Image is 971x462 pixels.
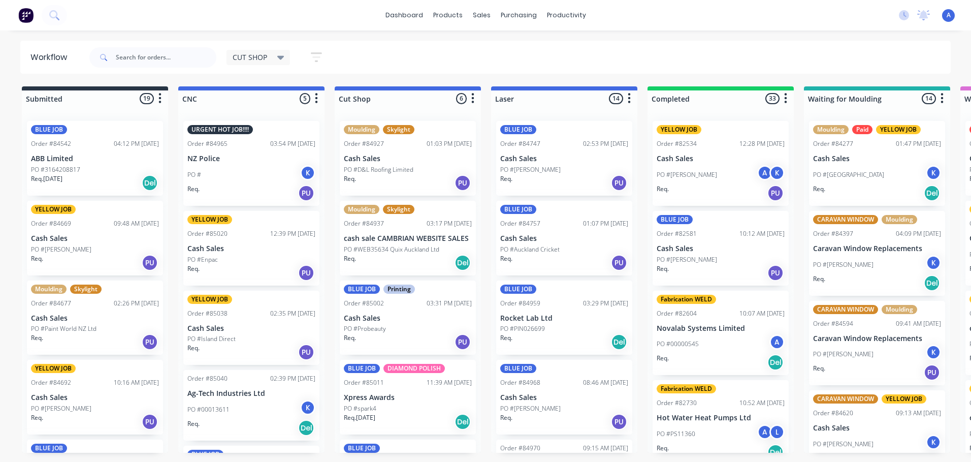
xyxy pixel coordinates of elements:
div: Moulding [31,285,67,294]
div: Del [924,185,940,201]
p: Cash Sales [657,244,785,253]
div: Del [142,175,158,191]
img: Factory [18,8,34,23]
div: Order #84594 [813,319,853,328]
div: Order #84965 [187,139,228,148]
div: YELLOW JOB [876,125,921,134]
div: 02:35 PM [DATE] [270,309,315,318]
p: Req. [657,264,669,273]
div: Fabrication WELD [657,384,716,393]
div: BLUE JOB [500,285,536,294]
div: 01:47 PM [DATE] [896,139,941,148]
div: CARAVAN WINDOW [813,394,878,404]
div: YELLOW JOBOrder #8469210:16 AM [DATE]Cash SalesPO #[PERSON_NAME]Req.PU [27,360,163,435]
div: Order #85002 [344,299,384,308]
div: 04:09 PM [DATE] [896,229,941,238]
div: 10:52 AM [DATE] [739,398,785,408]
div: MouldingPaidYELLOW JOBOrder #8427701:47 PM [DATE]Cash SalesPO #[GEOGRAPHIC_DATA]KReq.Del [809,121,945,206]
p: PO #[PERSON_NAME] [813,350,873,359]
div: Order #84968 [500,378,540,387]
div: 12:28 PM [DATE] [739,139,785,148]
div: Del [767,354,784,371]
div: Order #84937 [344,219,384,228]
div: MouldingSkylightOrder #8467702:26 PM [DATE]Cash SalesPO #Paint World NZ LtdReq.PU [27,281,163,355]
p: Req. [187,184,200,194]
div: BLUE JOB [187,450,223,459]
div: 12:39 PM [DATE] [270,229,315,238]
p: Cash Sales [31,393,159,402]
div: PU [455,334,471,350]
div: Moulding [344,205,379,214]
div: 08:46 AM [DATE] [583,378,628,387]
div: productivity [542,8,591,23]
p: Req. [657,354,669,363]
div: 11:39 AM [DATE] [427,378,472,387]
p: Cash Sales [31,314,159,323]
p: PO #00000545 [657,340,699,349]
div: K [926,435,941,450]
div: Order #82581 [657,229,697,238]
div: A [757,424,772,440]
p: Req. [DATE] [31,174,62,183]
div: A [757,165,772,180]
div: PU [767,185,784,201]
div: Order #84927 [344,139,384,148]
div: BLUE JOB [500,125,536,134]
div: Workflow [30,51,72,64]
div: YELLOW JOBOrder #8253412:28 PM [DATE]Cash SalesPO #[PERSON_NAME]AKReq.PU [653,121,789,206]
p: Novalab Systems Limited [657,324,785,333]
p: PO #[PERSON_NAME] [657,170,717,179]
div: Del [611,334,627,350]
div: PU [298,344,314,360]
div: 03:29 PM [DATE] [583,299,628,308]
div: 10:07 AM [DATE] [739,309,785,318]
div: Del [924,275,940,291]
div: Order #84970 [500,444,540,453]
div: Order #84692 [31,378,71,387]
div: PU [611,175,627,191]
div: URGENT HOT JOB!!!!Order #8496503:54 PM [DATE]NZ PolicePO #KReq.PU [183,121,319,206]
div: Printing [383,285,415,294]
div: YELLOW JOBOrder #8466909:48 AM [DATE]Cash SalesPO #[PERSON_NAME]Req.PU [27,201,163,275]
div: BLUE JOBOrder #8496808:46 AM [DATE]Cash SalesPO #[PERSON_NAME]Req.PU [496,360,632,435]
p: Req. [31,333,43,343]
p: Req. [DATE] [344,413,375,422]
div: YELLOW JOB [187,295,232,304]
p: Req. [31,413,43,422]
div: products [428,8,468,23]
div: Order #84397 [813,229,853,238]
div: BLUE JOBOrder #8474702:53 PM [DATE]Cash SalesPO #[PERSON_NAME]Req.PU [496,121,632,196]
div: K [926,255,941,270]
div: Order #8504002:39 PM [DATE]Ag-Tech Industries LtdPO #00013611KReq.Del [183,370,319,441]
div: K [300,165,315,180]
div: 02:39 PM [DATE] [270,374,315,383]
div: BLUE JOB [344,285,380,294]
div: Order #84747 [500,139,540,148]
div: K [769,165,785,180]
div: DIAMOND POLISH [383,364,445,373]
a: dashboard [380,8,428,23]
p: Cash Sales [813,424,941,433]
div: Del [767,444,784,460]
div: BLUE JOBDIAMOND POLISHOrder #8501111:39 AM [DATE]Xpress AwardsPO #spark4Req.[DATE]Del [340,360,476,435]
p: PO #D&L Roofing Limited [344,165,413,174]
div: PU [924,364,940,381]
p: cash sale CAMBRIAN WEBSITE SALES [344,234,472,243]
p: Req. [500,413,512,422]
div: BLUE JOB [31,444,67,453]
div: Del [455,414,471,430]
div: Order #84669 [31,219,71,228]
p: Req. [813,274,825,284]
div: BLUE JOBOrder #8454204:12 PM [DATE]ABB LimitedPO #3164208817Req.[DATE]Del [27,121,163,196]
div: A [769,334,785,350]
div: 10:16 AM [DATE] [114,378,159,387]
p: Req. [344,333,356,343]
p: PO #[PERSON_NAME] [657,255,717,264]
div: YELLOW JOB [187,215,232,224]
div: BLUE JOBOrder #8258110:12 AM [DATE]Cash SalesPO #[PERSON_NAME]Req.PU [653,211,789,286]
div: CARAVAN WINDOW [813,215,878,224]
p: Req. [813,184,825,194]
p: PO #[PERSON_NAME] [31,404,91,413]
p: PO # [187,170,201,179]
p: Req. [657,184,669,194]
